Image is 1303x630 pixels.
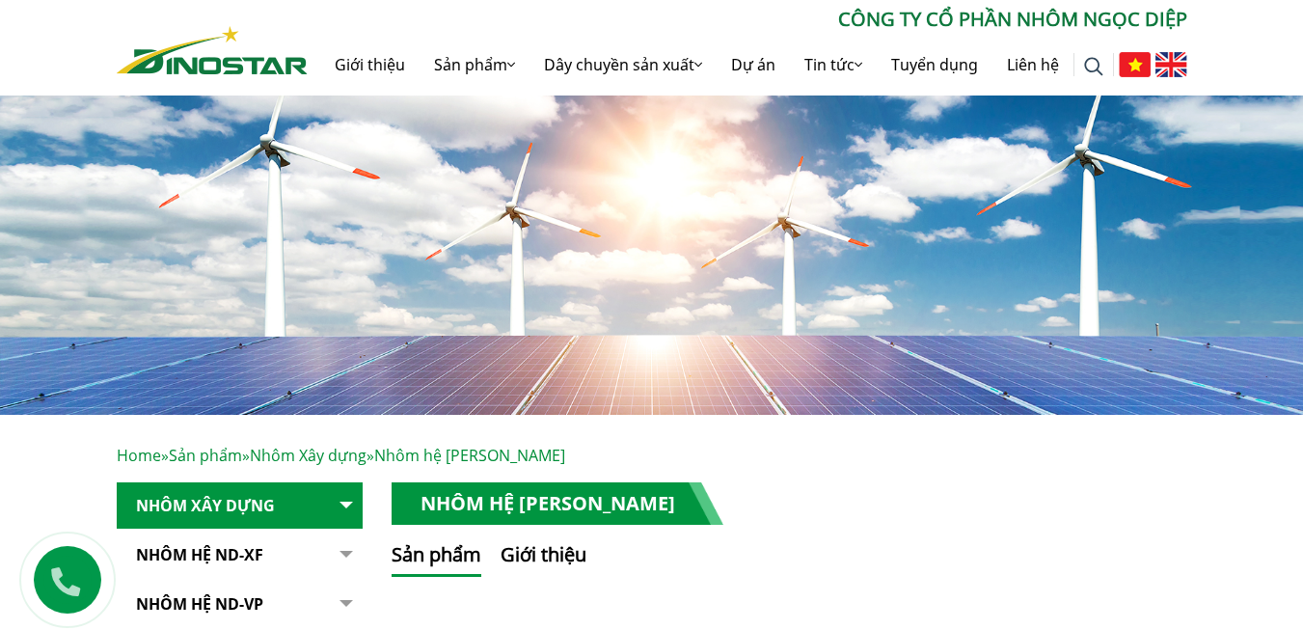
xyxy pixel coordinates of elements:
a: Nhôm Xây dựng [250,445,366,466]
span: Nhôm hệ [PERSON_NAME] [374,445,565,466]
a: Giới thiệu [320,34,420,96]
a: Nhôm Xây dựng [117,482,363,530]
a: Home [117,445,161,466]
img: Tiếng Việt [1119,52,1151,77]
a: Tin tức [790,34,877,96]
img: search [1084,57,1103,76]
button: Sản phẩm [392,540,481,577]
a: Nhôm Hệ ND-VP [117,581,363,628]
img: Nhôm Dinostar [117,26,308,74]
a: Sản phẩm [169,445,242,466]
a: Nhôm Hệ ND-XF [117,532,363,579]
img: English [1155,52,1187,77]
h1: Nhôm hệ [PERSON_NAME] [392,482,723,525]
a: Tuyển dụng [877,34,992,96]
a: Sản phẩm [420,34,529,96]
a: Dây chuyền sản xuất [529,34,717,96]
p: CÔNG TY CỔ PHẦN NHÔM NGỌC DIỆP [308,5,1187,34]
a: Dự án [717,34,790,96]
span: » » » [117,445,565,466]
a: Liên hệ [992,34,1073,96]
button: Giới thiệu [501,540,586,577]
